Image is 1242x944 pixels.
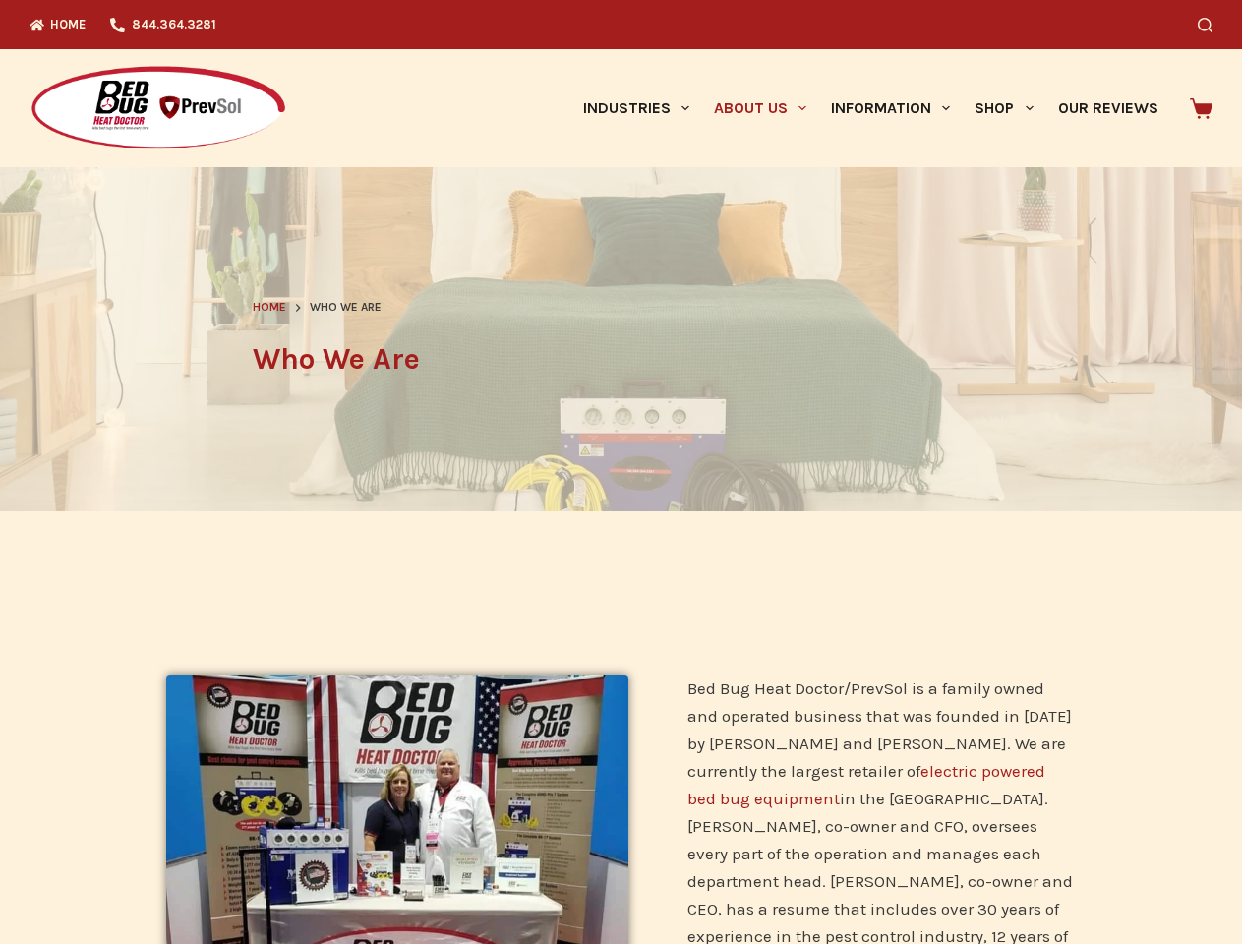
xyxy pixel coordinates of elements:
[253,298,286,318] a: Home
[701,49,818,167] a: About Us
[570,49,701,167] a: Industries
[30,65,287,152] img: Prevsol/Bed Bug Heat Doctor
[963,49,1045,167] a: Shop
[253,337,990,382] h1: Who We Are
[819,49,963,167] a: Information
[1045,49,1170,167] a: Our Reviews
[687,761,1045,808] a: electric powered bed bug equipment
[1198,18,1212,32] button: Search
[310,298,382,318] span: Who We Are
[253,300,286,314] span: Home
[570,49,1170,167] nav: Primary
